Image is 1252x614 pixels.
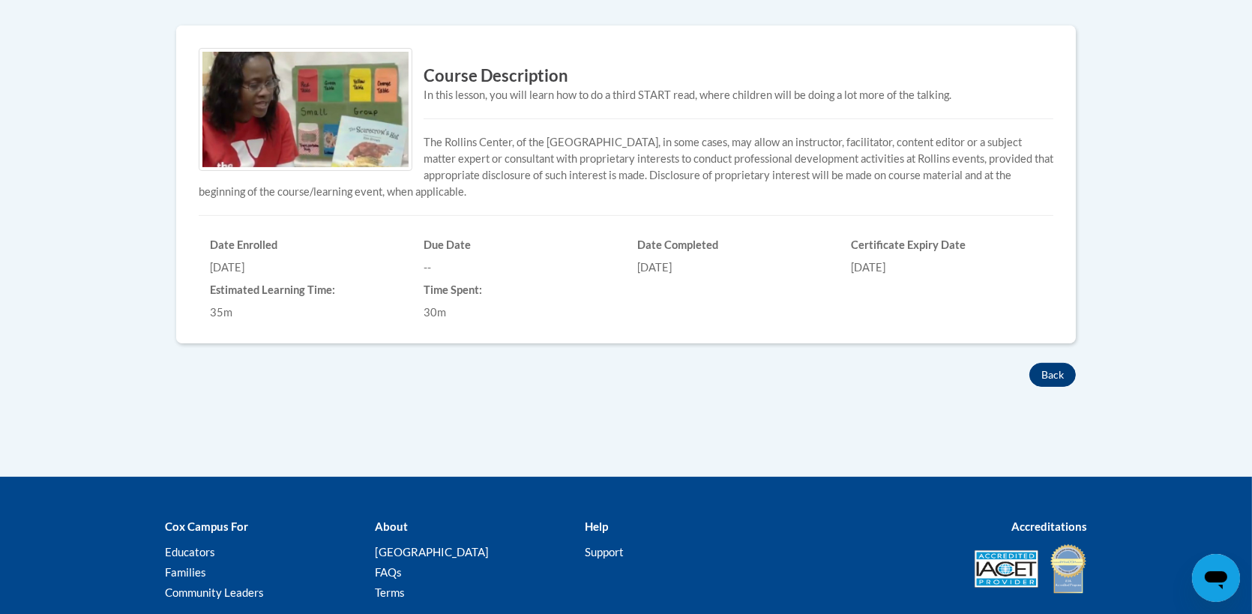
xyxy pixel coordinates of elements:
div: 30m [424,304,615,321]
img: IDA® Accredited [1050,543,1087,595]
div: 35m [210,304,401,321]
iframe: Button to launch messaging window [1192,554,1240,602]
div: [DATE] [637,259,828,276]
b: Help [585,520,608,533]
h6: Date Completed [637,238,828,252]
a: Educators [165,545,215,559]
img: Accredited IACET® Provider [975,550,1038,588]
a: Families [165,565,206,579]
b: Cox Campus For [165,520,248,533]
b: Accreditations [1011,520,1087,533]
div: In this lesson, you will learn how to do a third START read, where children will be doing a lot m... [199,87,1053,103]
button: Back [1029,363,1076,387]
p: The Rollins Center, of the [GEOGRAPHIC_DATA], in some cases, may allow an instructor, facilitator... [199,134,1053,200]
img: Course logo image [199,48,412,172]
a: Community Leaders [165,586,264,599]
a: Support [585,545,624,559]
h3: Course Description [199,64,1053,88]
h6: Due Date [424,238,615,252]
h6: Date Enrolled [210,238,401,252]
h6: Certificate Expiry Date [851,238,1042,252]
a: [GEOGRAPHIC_DATA] [375,545,489,559]
div: [DATE] [851,259,1042,276]
a: Terms [375,586,405,599]
b: About [375,520,408,533]
div: [DATE] [210,259,401,276]
h6: Estimated Learning Time: [210,283,401,297]
div: -- [424,259,615,276]
a: FAQs [375,565,402,579]
h6: Time Spent: [424,283,615,297]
